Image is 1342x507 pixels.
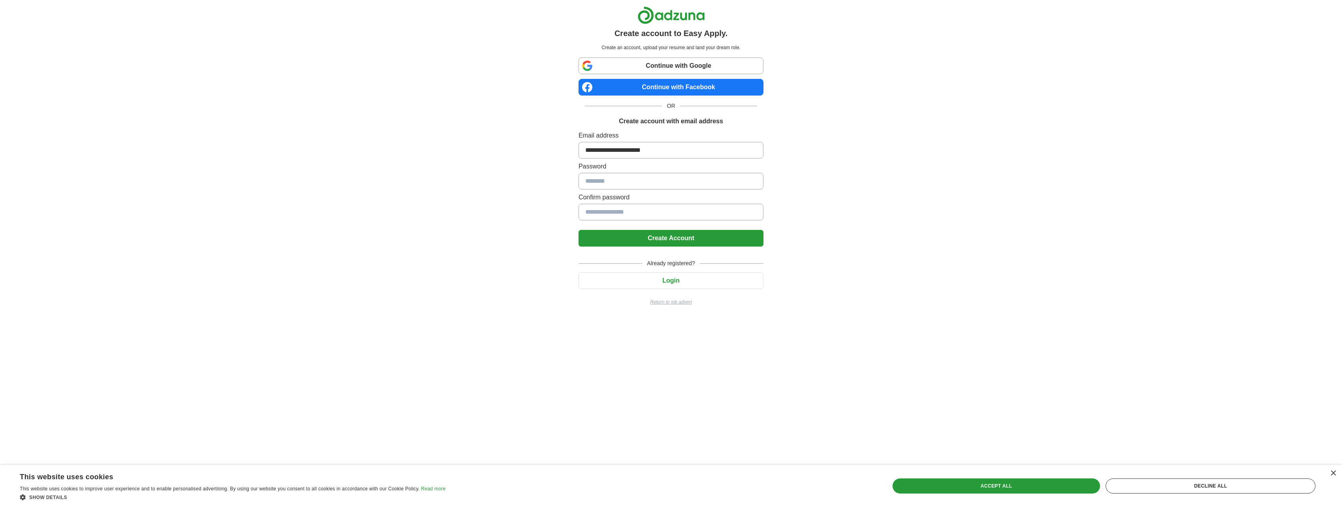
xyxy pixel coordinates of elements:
button: Create Account [579,230,763,247]
h1: Create account with email address [619,117,723,126]
a: Login [579,277,763,284]
button: Login [579,272,763,289]
div: Decline all [1106,478,1315,494]
label: Confirm password [579,193,763,202]
a: Continue with Google [579,57,763,74]
p: Create an account, upload your resume and land your dream role. [580,44,762,51]
span: OR [662,102,680,110]
div: Accept all [893,478,1100,494]
span: Show details [29,495,67,500]
a: Continue with Facebook [579,79,763,96]
img: Adzuna logo [638,6,705,24]
label: Password [579,162,763,171]
label: Email address [579,131,763,140]
span: This website uses cookies to improve user experience and to enable personalised advertising. By u... [20,486,420,492]
a: Read more, opens a new window [421,486,445,492]
span: Already registered? [642,259,700,268]
div: Close [1330,471,1336,476]
div: Show details [20,493,445,501]
a: Return to job advert [579,298,763,306]
div: This website uses cookies [20,470,426,482]
h1: Create account to Easy Apply. [615,27,728,39]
